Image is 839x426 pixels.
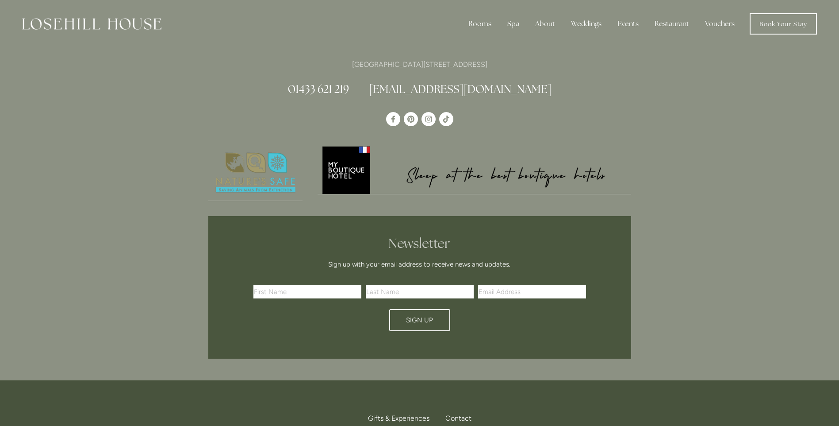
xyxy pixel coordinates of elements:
a: Instagram [421,112,436,126]
input: Last Name [366,285,474,298]
a: Pinterest [404,112,418,126]
button: Sign Up [389,309,450,331]
a: [EMAIL_ADDRESS][DOMAIN_NAME] [369,82,552,96]
div: Events [610,15,646,33]
input: First Name [253,285,361,298]
h2: Newsletter [257,236,583,252]
span: Gifts & Experiences [368,414,429,422]
div: About [528,15,562,33]
p: Sign up with your email address to receive news and updates. [257,259,583,270]
input: Email Address [478,285,586,298]
a: Vouchers [698,15,742,33]
a: 01433 621 219 [288,82,349,96]
a: Nature's Safe - Logo [208,145,303,201]
p: [GEOGRAPHIC_DATA][STREET_ADDRESS] [208,58,631,70]
span: Sign Up [406,316,433,324]
img: Losehill House [22,18,161,30]
img: My Boutique Hotel - Logo [318,145,631,194]
img: Nature's Safe - Logo [208,145,303,201]
div: Spa [500,15,526,33]
div: Restaurant [647,15,696,33]
a: TikTok [439,112,453,126]
div: Rooms [461,15,498,33]
a: Book Your Stay [750,13,817,35]
div: Weddings [564,15,609,33]
a: Losehill House Hotel & Spa [386,112,400,126]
